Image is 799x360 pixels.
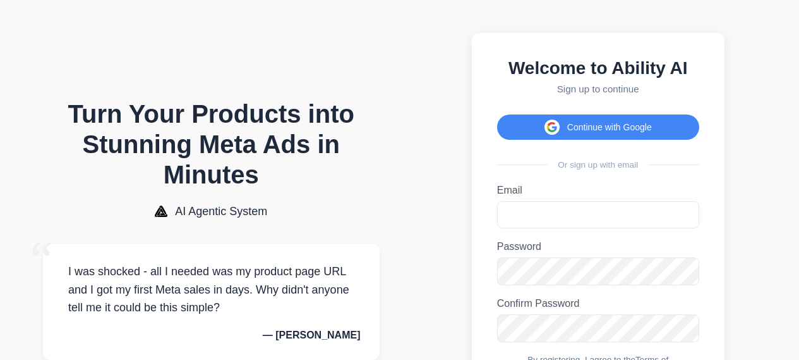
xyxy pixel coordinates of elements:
h1: Turn Your Products into Stunning Meta Ads in Minutes [43,99,380,190]
label: Confirm Password [497,298,699,309]
p: I was shocked - all I needed was my product page URL and I got my first Meta sales in days. Why d... [62,263,361,317]
h2: Welcome to Ability AI [497,58,699,78]
span: “ [30,231,53,289]
img: AI Agentic System Logo [155,206,167,217]
div: Or sign up with email [497,160,699,170]
span: AI Agentic System [175,205,267,218]
button: Continue with Google [497,115,699,140]
p: Sign up to continue [497,84,699,94]
label: Password [497,241,699,252]
label: Email [497,185,699,196]
p: — [PERSON_NAME] [62,330,361,341]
